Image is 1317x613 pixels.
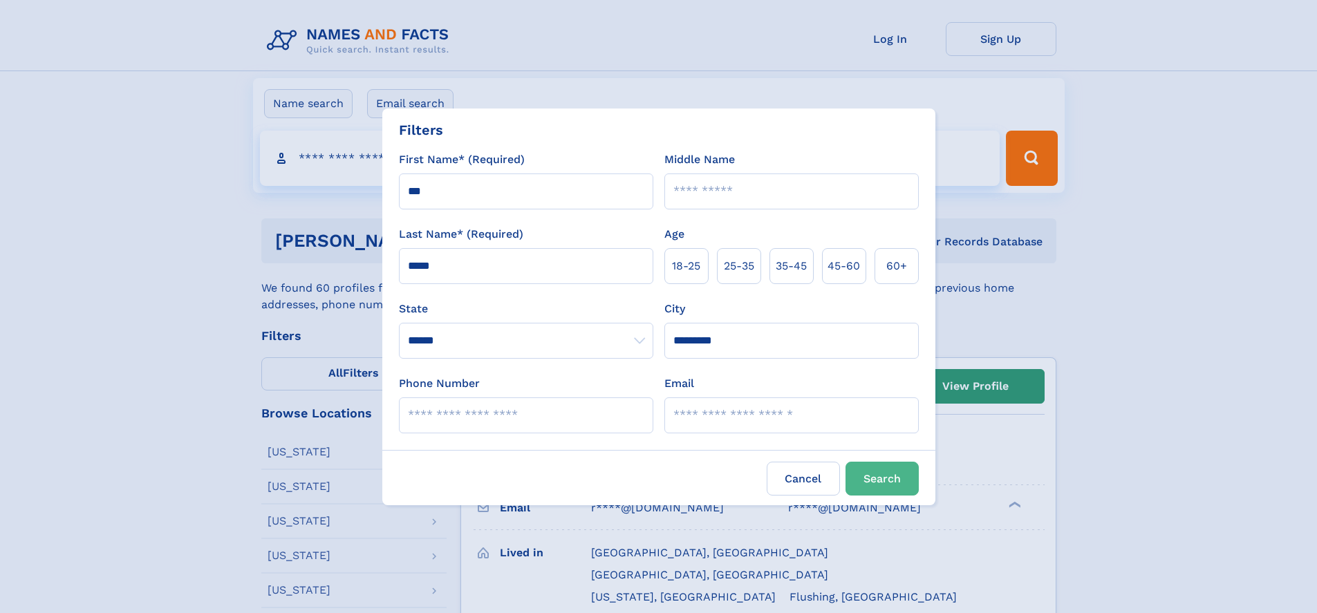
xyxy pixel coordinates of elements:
[664,375,694,392] label: Email
[399,151,525,168] label: First Name* (Required)
[399,120,443,140] div: Filters
[724,258,754,274] span: 25‑35
[399,301,653,317] label: State
[828,258,860,274] span: 45‑60
[776,258,807,274] span: 35‑45
[886,258,907,274] span: 60+
[846,462,919,496] button: Search
[399,226,523,243] label: Last Name* (Required)
[672,258,700,274] span: 18‑25
[767,462,840,496] label: Cancel
[399,375,480,392] label: Phone Number
[664,301,685,317] label: City
[664,226,684,243] label: Age
[664,151,735,168] label: Middle Name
